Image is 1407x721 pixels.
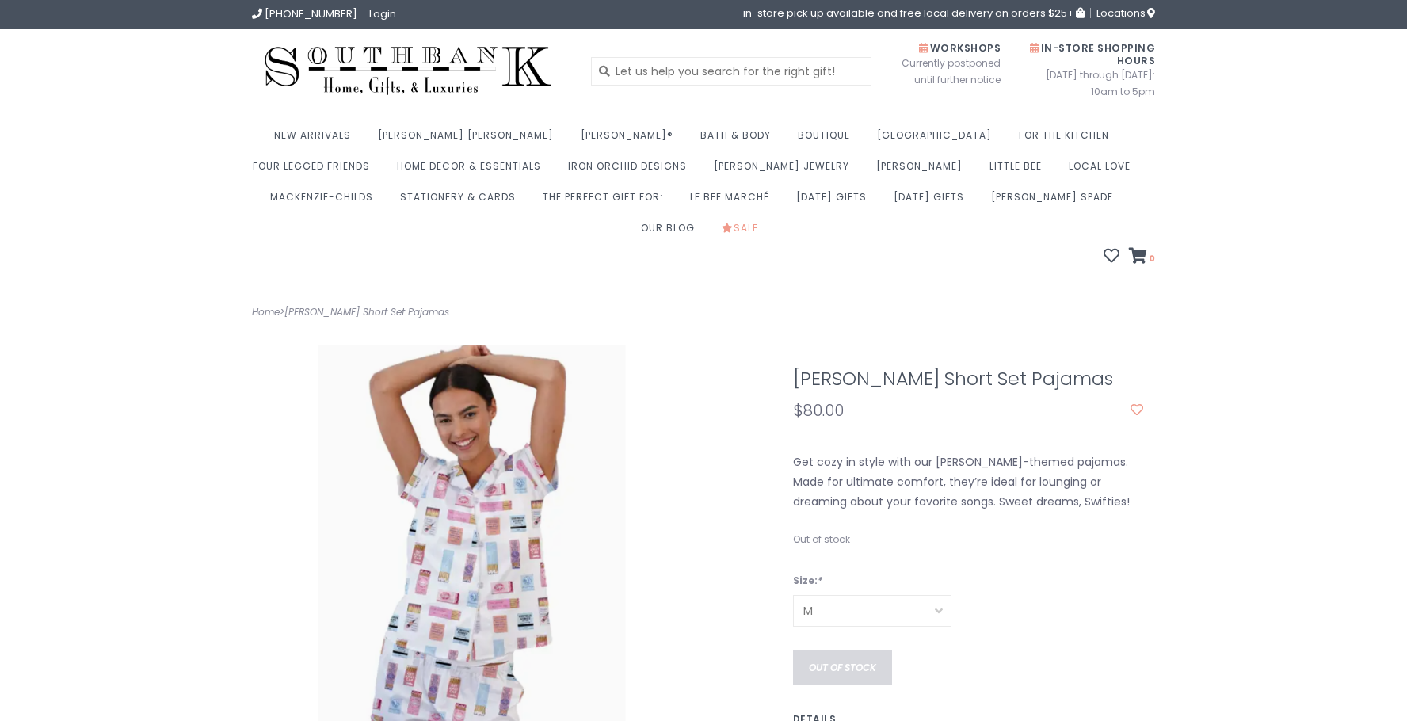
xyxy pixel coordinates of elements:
span: In-Store Shopping Hours [1030,41,1155,67]
a: [GEOGRAPHIC_DATA] [877,124,1000,155]
label: Size: [793,572,1144,589]
span: Out of stock [793,532,850,546]
span: Locations [1096,6,1155,21]
a: [PHONE_NUMBER] [252,6,357,21]
a: For the Kitchen [1019,124,1117,155]
h1: [PERSON_NAME] Short Set Pajamas [793,368,1144,389]
a: The perfect gift for: [543,186,671,217]
a: Add to wishlist [1131,402,1143,418]
span: Workshops [919,41,1001,55]
a: [PERSON_NAME] [876,155,970,186]
div: > [240,303,703,321]
a: Locations [1090,8,1155,18]
a: [DATE] Gifts [796,186,875,217]
a: New Arrivals [274,124,359,155]
span: 0 [1147,252,1155,265]
a: Stationery & Cards [400,186,524,217]
a: Iron Orchid Designs [568,155,695,186]
a: [PERSON_NAME] Spade [991,186,1121,217]
button: Out of stock [793,650,892,685]
span: Currently postponed until further notice [882,55,1001,88]
a: [PERSON_NAME] [PERSON_NAME] [378,124,562,155]
div: Get cozy in style with our [PERSON_NAME]-themed pajamas. Made for ultimate comfort, they’re ideal... [781,452,1156,513]
a: Login [369,6,396,21]
a: Local Love [1069,155,1138,186]
a: [PERSON_NAME]® [581,124,681,155]
span: $80.00 [793,399,844,422]
a: Our Blog [641,217,703,248]
a: Home [252,305,280,319]
a: Four Legged Friends [253,155,378,186]
span: [DATE] through [DATE]: 10am to 5pm [1024,67,1155,100]
a: Home Decor & Essentials [397,155,549,186]
span: in-store pick up available and free local delivery on orders $25+ [743,8,1085,18]
a: Boutique [798,124,858,155]
a: [PERSON_NAME] Jewelry [714,155,857,186]
a: [PERSON_NAME] Short Set Pajamas [284,305,449,319]
input: Let us help you search for the right gift! [591,57,872,86]
a: Le Bee Marché [690,186,777,217]
a: Little Bee [989,155,1050,186]
img: Southbank Gift Company -- Home, Gifts, and Luxuries [252,41,564,101]
a: MacKenzie-Childs [270,186,381,217]
span: [PHONE_NUMBER] [265,6,357,21]
a: Sale [722,217,766,248]
a: 0 [1129,250,1155,265]
a: Bath & Body [700,124,779,155]
a: [DATE] Gifts [894,186,972,217]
